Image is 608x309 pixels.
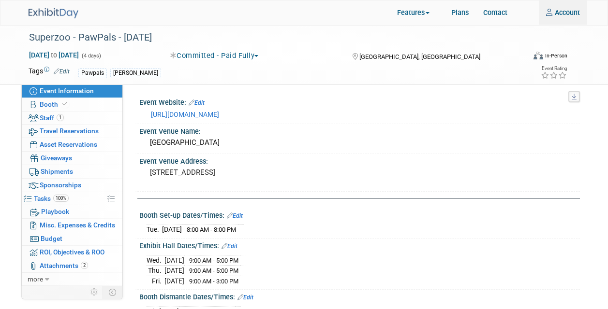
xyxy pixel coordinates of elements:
a: Attachments2 [22,259,122,272]
div: Event Format [490,50,568,65]
div: Exhibit Hall Dates/Times: [139,239,580,251]
div: [PERSON_NAME] [110,68,161,78]
span: Tasks [34,195,69,202]
a: Plans [444,0,476,25]
i: Booth reservation complete [62,101,67,107]
span: 9:00 AM - 3:00 PM [189,278,238,285]
a: Staff1 [22,112,122,125]
button: Committed - Paid Fully [167,51,263,61]
div: Event Website: [139,95,580,108]
td: Wed. [147,255,164,266]
span: [DATE] [DATE] [29,51,79,59]
span: (4 days) [81,53,101,59]
div: Event Venue Address: [139,154,580,166]
span: to [49,51,59,59]
td: Toggle Event Tabs [103,286,122,298]
span: Event Information [40,87,94,95]
div: Superzoo - PawPals - [DATE] [26,29,522,46]
div: Booth Dismantle Dates/Times: [139,290,580,302]
span: 8:00 AM - 8:00 PM [187,226,236,233]
span: Misc. Expenses & Credits [40,221,115,229]
pre: [STREET_ADDRESS] [150,168,312,177]
a: Asset Reservations [22,138,122,151]
div: Pawpals [78,68,107,78]
a: Edit [54,68,70,75]
img: ExhibitDay [29,8,78,18]
span: [GEOGRAPHIC_DATA], [GEOGRAPHIC_DATA] [359,53,480,60]
div: Event Rating [541,66,567,71]
a: Features [390,1,444,25]
span: Asset Reservations [40,140,97,148]
a: Event Information [22,84,122,98]
a: Sponsorships [22,179,122,192]
span: Playbook [41,208,69,215]
span: Sponsorships [40,181,81,189]
td: [DATE] [164,276,184,286]
div: In-Person [545,52,567,59]
a: Playbook [22,205,122,218]
a: Tasks100% [22,192,122,205]
a: Edit [237,294,253,301]
span: 2 [81,262,88,269]
span: 100% [53,195,69,202]
td: Personalize Event Tab Strip [86,286,103,298]
a: Account [539,0,587,25]
span: 9:00 AM - 5:00 PM [189,257,238,264]
a: Shipments [22,165,122,178]
td: [DATE] [164,255,184,266]
span: Shipments [41,168,73,175]
td: [DATE] [162,225,182,235]
span: more [28,275,43,283]
a: Edit [227,212,243,219]
td: Fri. [147,276,164,286]
span: 9:00 AM - 5:00 PM [189,267,238,274]
a: Edit [189,99,205,106]
a: Contact [476,0,515,25]
div: Event Venue Name: [139,124,580,136]
td: [DATE] [164,266,184,276]
a: Misc. Expenses & Credits [22,219,122,232]
span: ROI, Objectives & ROO [40,248,104,256]
span: Booth [40,100,69,108]
span: 1 [57,114,64,121]
a: ROI, Objectives & ROO [22,246,122,259]
span: Travel Reservations [40,127,99,135]
span: Attachments [40,262,88,269]
a: Edit [222,243,237,250]
a: Booth [22,98,122,111]
a: Travel Reservations [22,125,122,138]
a: more [22,273,122,286]
td: Tags [29,66,70,78]
a: [URL][DOMAIN_NAME] [151,111,219,118]
span: Budget [41,235,62,242]
img: Format-Inperson.png [534,52,543,59]
span: Staff [40,114,64,122]
span: Giveaways [41,154,72,162]
a: Giveaways [22,152,122,165]
div: [GEOGRAPHIC_DATA] [147,135,573,150]
div: Booth Set-up Dates/Times: [139,208,580,221]
td: Tue. [147,225,162,235]
td: Thu. [147,266,164,276]
a: Budget [22,232,122,245]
